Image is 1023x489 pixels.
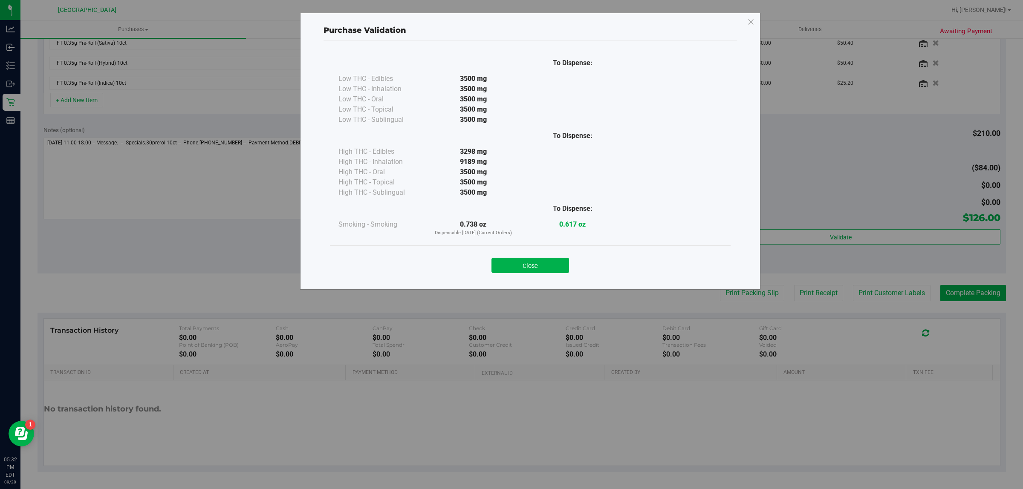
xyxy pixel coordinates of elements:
[424,94,523,104] div: 3500 mg
[424,167,523,177] div: 3500 mg
[338,187,424,198] div: High THC - Sublingual
[559,220,586,228] strong: 0.617 oz
[424,219,523,237] div: 0.738 oz
[338,115,424,125] div: Low THC - Sublingual
[338,74,424,84] div: Low THC - Edibles
[338,94,424,104] div: Low THC - Oral
[324,26,406,35] span: Purchase Validation
[338,219,424,230] div: Smoking - Smoking
[338,177,424,187] div: High THC - Topical
[424,147,523,157] div: 3298 mg
[338,84,424,94] div: Low THC - Inhalation
[424,115,523,125] div: 3500 mg
[338,157,424,167] div: High THC - Inhalation
[338,104,424,115] div: Low THC - Topical
[523,131,622,141] div: To Dispense:
[424,84,523,94] div: 3500 mg
[25,420,35,430] iframe: Resource center unread badge
[424,157,523,167] div: 9189 mg
[9,421,34,446] iframe: Resource center
[338,167,424,177] div: High THC - Oral
[338,147,424,157] div: High THC - Edibles
[523,58,622,68] div: To Dispense:
[424,230,523,237] p: Dispensable [DATE] (Current Orders)
[491,258,569,273] button: Close
[424,187,523,198] div: 3500 mg
[424,177,523,187] div: 3500 mg
[424,104,523,115] div: 3500 mg
[523,204,622,214] div: To Dispense:
[424,74,523,84] div: 3500 mg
